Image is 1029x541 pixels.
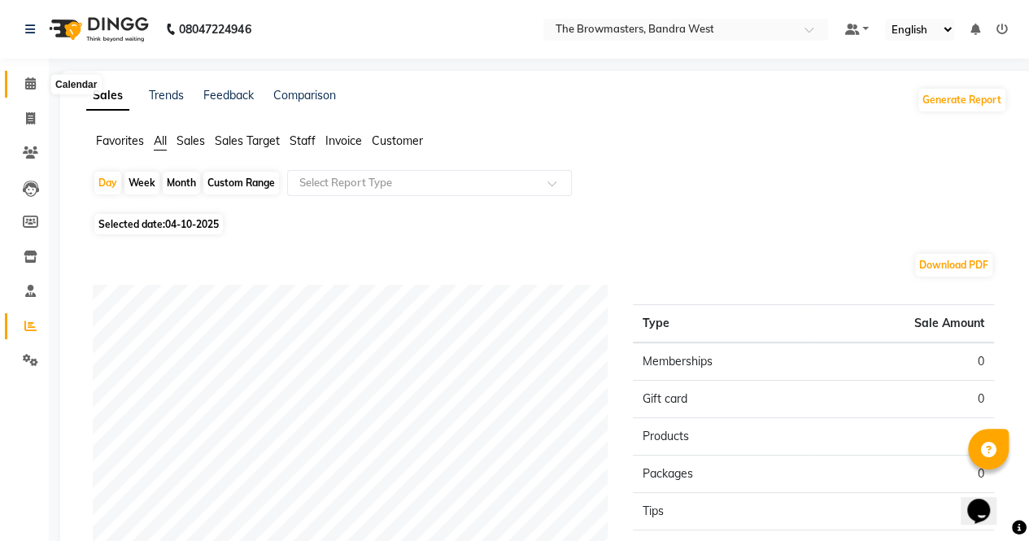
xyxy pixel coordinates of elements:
[633,418,813,456] td: Products
[124,172,159,194] div: Week
[154,133,167,148] span: All
[633,381,813,418] td: Gift card
[273,88,336,103] a: Comparison
[94,172,121,194] div: Day
[96,133,144,148] span: Favorites
[163,172,200,194] div: Month
[149,88,184,103] a: Trends
[203,172,279,194] div: Custom Range
[41,7,153,52] img: logo
[203,88,254,103] a: Feedback
[961,476,1013,525] iframe: chat widget
[813,305,994,343] th: Sale Amount
[51,75,101,94] div: Calendar
[633,305,813,343] th: Type
[918,89,1005,111] button: Generate Report
[813,418,994,456] td: 0
[633,456,813,493] td: Packages
[165,218,219,230] span: 04-10-2025
[215,133,280,148] span: Sales Target
[177,133,205,148] span: Sales
[94,214,223,234] span: Selected date:
[325,133,362,148] span: Invoice
[813,456,994,493] td: 0
[813,493,994,530] td: 0
[290,133,316,148] span: Staff
[813,342,994,381] td: 0
[813,381,994,418] td: 0
[633,493,813,530] td: Tips
[372,133,423,148] span: Customer
[633,342,813,381] td: Memberships
[915,254,992,277] button: Download PDF
[179,7,251,52] b: 08047224946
